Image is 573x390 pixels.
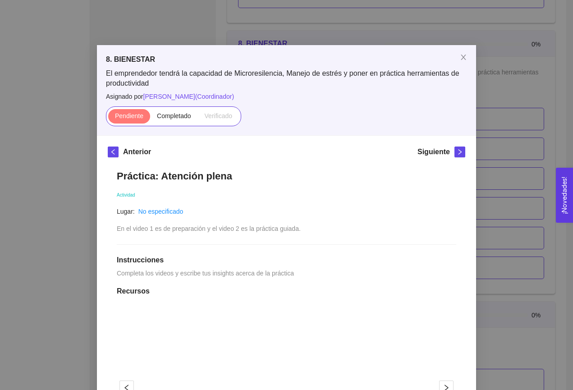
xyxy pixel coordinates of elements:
[106,69,467,88] span: El emprendedor tendrá la capacidad de Microresilencia, Manejo de estrés y poner en práctica herra...
[117,256,456,265] h1: Instrucciones
[556,168,573,223] button: Open Feedback Widget
[460,54,467,61] span: close
[123,147,151,157] h5: Anterior
[138,208,183,215] a: No especificado
[157,112,191,119] span: Completado
[106,54,467,65] h5: 8. BIENESTAR
[143,93,234,100] span: [PERSON_NAME] ( Coordinador )
[108,147,119,157] button: left
[451,45,476,70] button: Close
[117,206,135,216] article: Lugar:
[117,193,135,197] span: Actividad
[117,170,456,182] h1: Práctica: Atención plena
[417,147,450,157] h5: Siguiente
[455,149,465,155] span: right
[117,270,294,277] span: Completa los videos y escribe tus insights acerca de la práctica
[205,112,232,119] span: Verificado
[108,149,118,155] span: left
[115,112,143,119] span: Pendiente
[454,147,465,157] button: right
[117,287,456,296] h1: Recursos
[117,225,301,232] span: En el video 1 es de preparación y el video 2 es la práctica guiada.
[106,92,467,101] span: Asignado por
